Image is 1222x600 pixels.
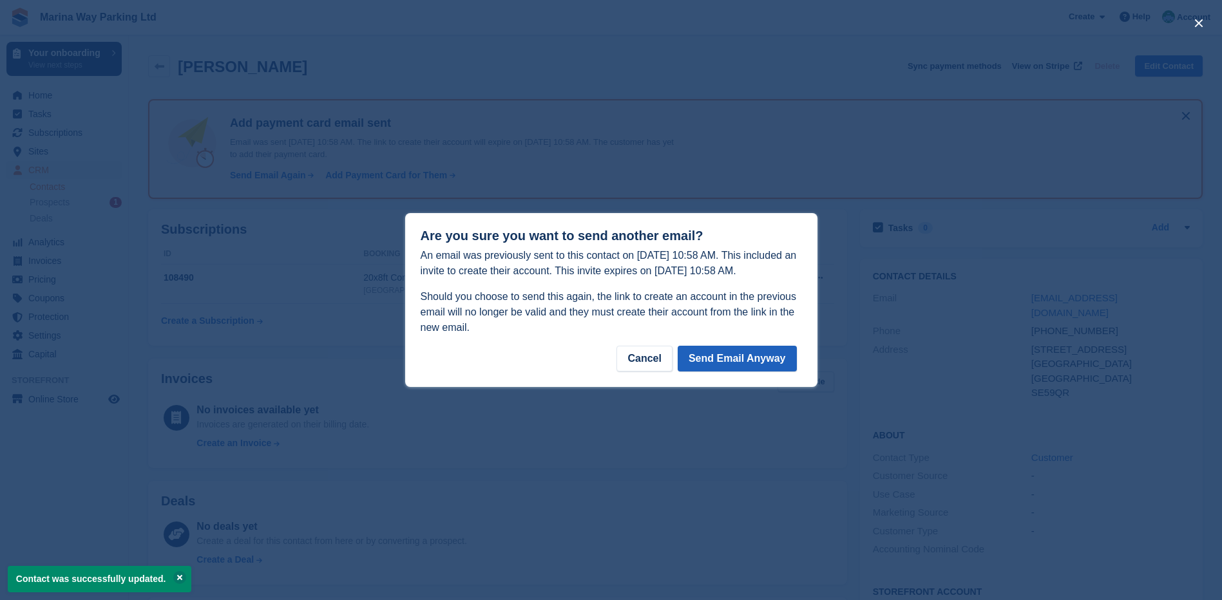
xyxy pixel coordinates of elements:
p: Should you choose to send this again, the link to create an account in the previous email will no... [421,289,802,335]
p: An email was previously sent to this contact on [DATE] 10:58 AM. This included an invite to creat... [421,248,802,279]
button: close [1189,13,1209,33]
p: Contact was successfully updated. [8,566,191,592]
button: Send Email Anyway [678,346,797,371]
h1: Are you sure you want to send another email? [421,229,802,243]
div: Cancel [616,346,672,371]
